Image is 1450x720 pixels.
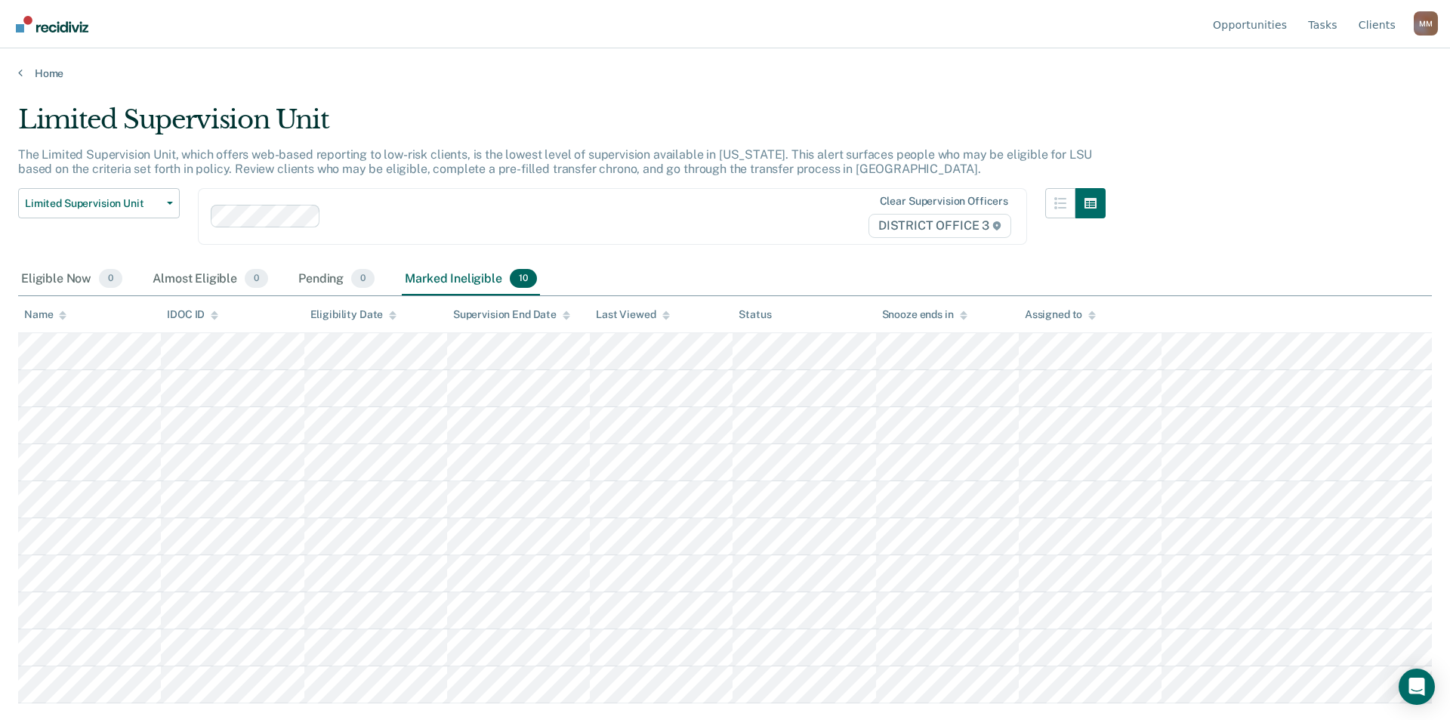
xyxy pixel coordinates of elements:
div: Last Viewed [596,308,669,321]
div: Assigned to [1025,308,1096,321]
div: Supervision End Date [453,308,570,321]
div: M M [1414,11,1438,36]
div: Limited Supervision Unit [18,104,1106,147]
p: The Limited Supervision Unit, which offers web-based reporting to low-risk clients, is the lowest... [18,147,1092,176]
span: DISTRICT OFFICE 3 [868,214,1011,238]
button: Limited Supervision Unit [18,188,180,218]
img: Recidiviz [16,16,88,32]
div: Name [24,308,66,321]
span: 0 [99,269,122,289]
div: Clear supervision officers [880,195,1008,208]
div: Marked Ineligible10 [402,263,539,296]
span: 0 [351,269,375,289]
button: Profile dropdown button [1414,11,1438,36]
span: 0 [245,269,268,289]
div: Eligibility Date [310,308,397,321]
div: Eligible Now0 [18,263,125,296]
span: 10 [510,269,537,289]
div: IDOC ID [167,308,218,321]
div: Status [739,308,771,321]
a: Home [18,66,1432,80]
span: Limited Supervision Unit [25,197,161,210]
div: Snooze ends in [882,308,967,321]
div: Almost Eligible0 [150,263,271,296]
div: Open Intercom Messenger [1399,669,1435,705]
div: Pending0 [295,263,378,296]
